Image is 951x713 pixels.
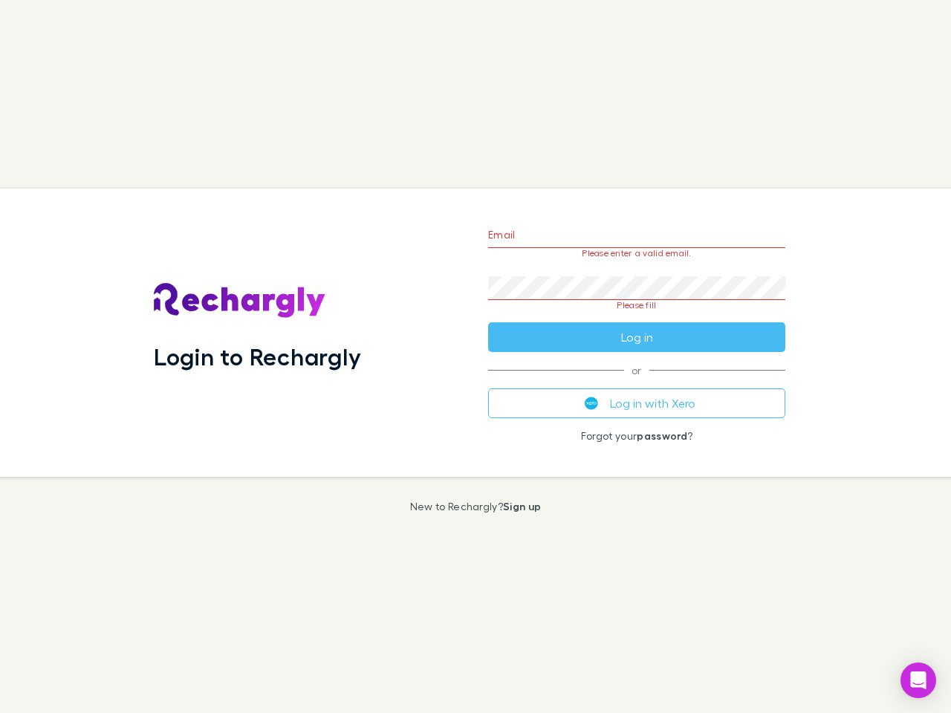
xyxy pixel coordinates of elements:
button: Log in [488,322,785,352]
p: Please fill [488,300,785,310]
img: Rechargly's Logo [154,283,326,319]
p: New to Rechargly? [410,501,542,512]
p: Please enter a valid email. [488,248,785,258]
button: Log in with Xero [488,388,785,418]
h1: Login to Rechargly [154,342,361,371]
a: password [637,429,687,442]
span: or [488,370,785,371]
a: Sign up [503,500,541,512]
img: Xero's logo [585,397,598,410]
div: Open Intercom Messenger [900,662,936,698]
p: Forgot your ? [488,430,785,442]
